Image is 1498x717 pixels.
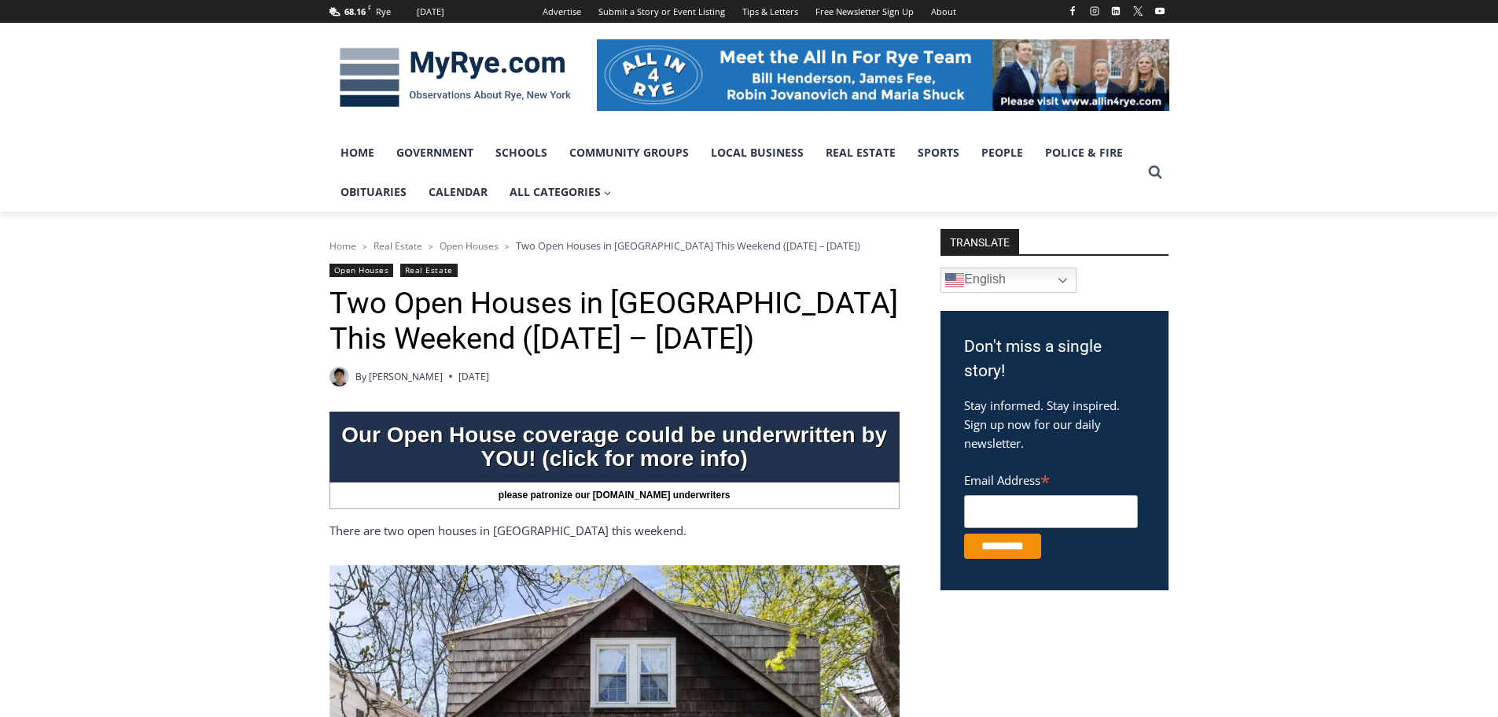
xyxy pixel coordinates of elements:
[429,241,433,252] span: >
[484,133,558,172] a: Schools
[329,367,349,386] a: Author image
[400,264,458,277] a: Real Estate
[1034,133,1134,172] a: Police & Fire
[940,229,1019,254] strong: TRANSLATE
[907,133,970,172] a: Sports
[376,5,391,19] div: Rye
[940,268,1077,293] a: English
[368,3,371,12] span: F
[440,239,499,253] a: Open Houses
[329,133,1141,213] nav: Primary Navigation
[363,241,367,252] span: >
[329,482,900,509] div: please patronize our [DOMAIN_NAME] underwriters
[329,239,356,253] a: Home
[329,286,900,357] h1: Two Open Houses in [GEOGRAPHIC_DATA] This Weekend ([DATE] – [DATE])
[597,39,1169,110] img: All in for Rye
[964,464,1138,493] label: Email Address
[1141,158,1169,187] button: View Search Form
[355,369,366,384] span: By
[510,183,612,201] span: All Categories
[458,369,489,384] time: [DATE]
[516,238,860,253] span: Two Open Houses in [GEOGRAPHIC_DATA] This Weekend ([DATE] – [DATE])
[700,133,815,172] a: Local Business
[418,172,499,212] a: Calendar
[1128,2,1147,20] a: X
[417,5,444,19] div: [DATE]
[964,334,1145,384] h3: Don't miss a single story!
[970,133,1034,172] a: People
[329,37,581,119] img: MyRye.com
[329,367,349,386] img: Patel, Devan - bio cropped 200x200
[1085,2,1104,20] a: Instagram
[329,412,900,509] a: Our Open House coverage could be underwritten by YOU! (click for more info) please patronize our ...
[329,172,418,212] a: Obituaries
[329,133,385,172] a: Home
[815,133,907,172] a: Real Estate
[505,241,510,252] span: >
[329,238,900,253] nav: Breadcrumbs
[1106,2,1125,20] a: Linkedin
[329,264,394,277] a: Open Houses
[964,396,1145,453] p: Stay informed. Stay inspired. Sign up now for our daily newsletter.
[344,6,366,17] span: 68.16
[374,239,422,253] a: Real Estate
[558,133,700,172] a: Community Groups
[499,172,623,212] a: All Categories
[329,521,900,540] p: There are two open houses in [GEOGRAPHIC_DATA] this weekend.
[369,370,443,383] a: [PERSON_NAME]
[385,133,484,172] a: Government
[945,271,964,290] img: en
[1150,2,1169,20] a: YouTube
[329,416,900,479] div: Our Open House coverage could be underwritten by YOU! (click for more info)
[1063,2,1082,20] a: Facebook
